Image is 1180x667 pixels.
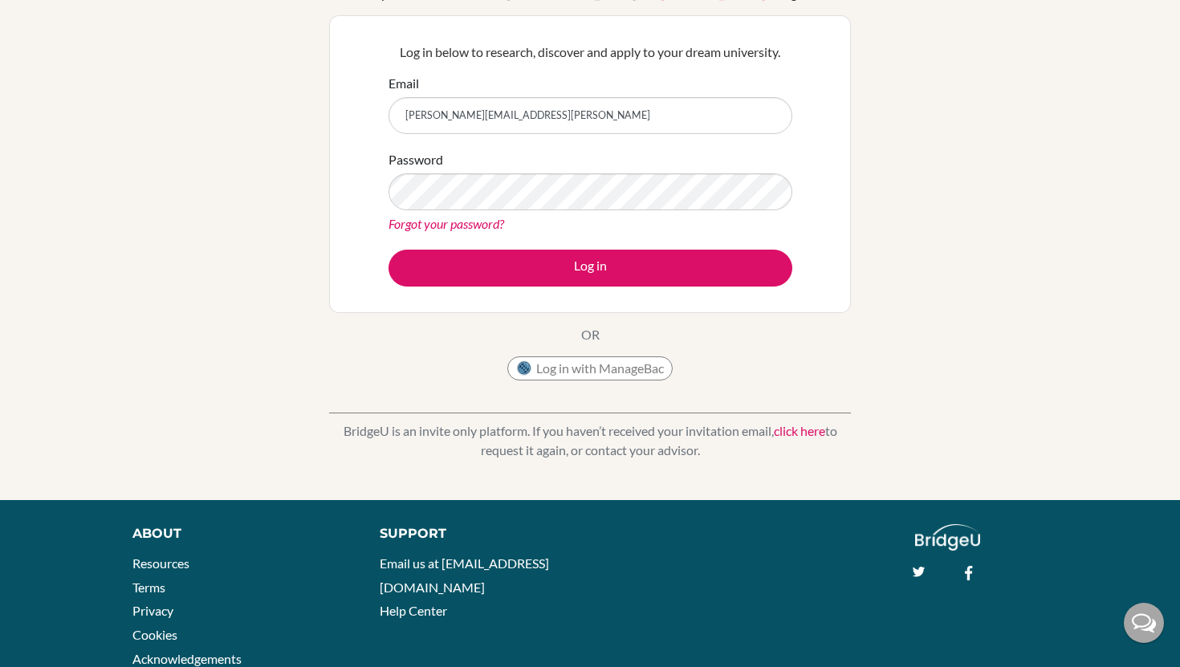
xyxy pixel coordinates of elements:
[774,423,825,438] a: click here
[915,524,980,551] img: logo_white@2x-f4f0deed5e89b7ecb1c2cc34c3e3d731f90f0f143d5ea2071677605dd97b5244.png
[389,216,504,231] a: Forgot your password?
[389,150,443,169] label: Password
[380,524,574,543] div: Support
[132,627,177,642] a: Cookies
[380,555,549,595] a: Email us at [EMAIL_ADDRESS][DOMAIN_NAME]
[389,43,792,62] p: Log in below to research, discover and apply to your dream university.
[389,250,792,287] button: Log in
[507,356,673,380] button: Log in with ManageBac
[132,651,242,666] a: Acknowledgements
[132,603,173,618] a: Privacy
[132,580,165,595] a: Terms
[380,603,447,618] a: Help Center
[132,555,189,571] a: Resources
[389,74,419,93] label: Email
[35,11,79,26] span: Ayuda
[581,325,600,344] p: OR
[132,524,344,543] div: About
[329,421,851,460] p: BridgeU is an invite only platform. If you haven’t received your invitation email, to request it ...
